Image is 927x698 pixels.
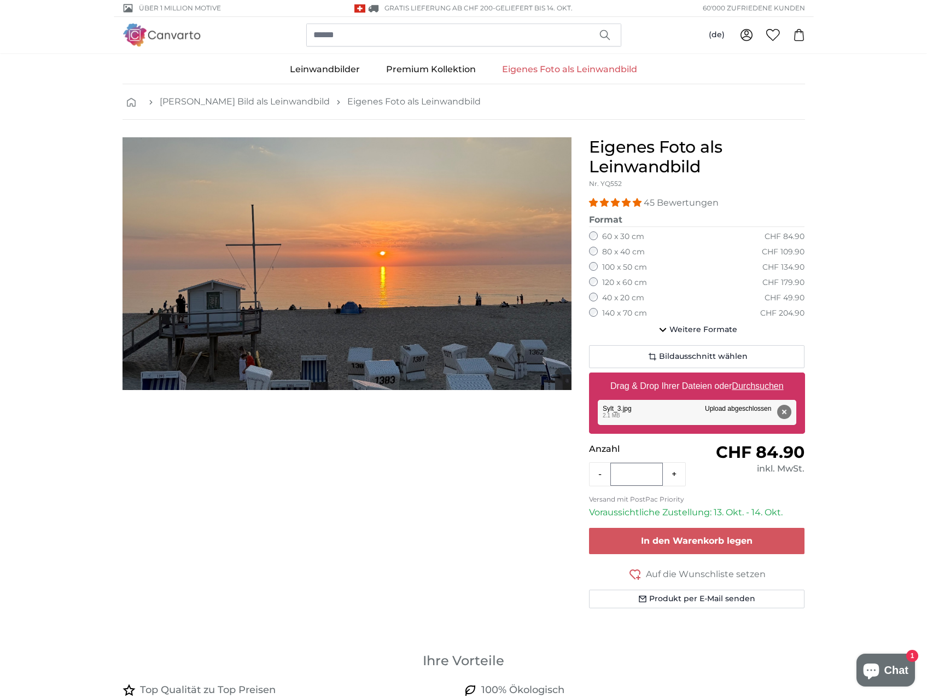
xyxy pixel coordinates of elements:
[354,4,365,13] img: Schweiz
[602,293,644,304] label: 40 x 20 cm
[589,495,805,504] p: Versand mit PostPac Priority
[602,247,645,258] label: 80 x 40 cm
[589,179,622,188] span: Nr. YQ552
[123,137,572,390] div: 1 of 1
[663,463,685,485] button: +
[123,652,805,670] h3: Ihre Vorteile
[589,345,805,368] button: Bildausschnitt wählen
[277,55,373,84] a: Leinwandbilder
[123,137,572,390] img: personalised-canvas-print
[760,308,804,319] div: CHF 204.90
[140,683,276,698] h4: Top Qualität zu Top Preisen
[589,213,805,227] legend: Format
[602,231,644,242] label: 60 x 30 cm
[589,197,644,208] span: 4.93 stars
[589,443,697,456] p: Anzahl
[589,590,805,608] button: Produkt per E-Mail senden
[602,262,647,273] label: 100 x 50 cm
[644,197,719,208] span: 45 Bewertungen
[373,55,489,84] a: Premium Kollektion
[700,25,733,45] button: (de)
[589,319,805,341] button: Weitere Formate
[589,137,805,177] h1: Eigenes Foto als Leinwandbild
[703,3,805,13] span: 60'000 ZUFRIEDENE KUNDEN
[589,567,805,581] button: Auf die Wunschliste setzen
[589,528,805,554] button: In den Warenkorb legen
[853,654,918,689] inbox-online-store-chat: Onlineshop-Chat von Shopify
[602,308,647,319] label: 140 x 70 cm
[765,231,804,242] div: CHF 84.90
[762,262,804,273] div: CHF 134.90
[765,293,804,304] div: CHF 49.90
[589,506,805,519] p: Voraussichtliche Zustellung: 13. Okt. - 14. Okt.
[493,4,573,12] span: -
[602,277,647,288] label: 120 x 60 cm
[669,324,737,335] span: Weitere Formate
[160,95,330,108] a: [PERSON_NAME] Bild als Leinwandbild
[384,4,493,12] span: GRATIS Lieferung ab CHF 200
[762,247,804,258] div: CHF 109.90
[716,442,804,462] span: CHF 84.90
[762,277,804,288] div: CHF 179.90
[659,351,748,362] span: Bildausschnitt wählen
[646,568,766,581] span: Auf die Wunschliste setzen
[732,381,783,391] u: Durchsuchen
[590,463,610,485] button: -
[123,84,805,120] nav: breadcrumbs
[641,536,753,546] span: In den Warenkorb legen
[489,55,650,84] a: Eigenes Foto als Leinwandbild
[347,95,481,108] a: Eigenes Foto als Leinwandbild
[139,3,221,13] span: Über 1 Million Motive
[606,375,788,397] label: Drag & Drop Ihrer Dateien oder
[481,683,564,698] h4: 100% Ökologisch
[495,4,573,12] span: Geliefert bis 14. Okt.
[123,24,201,46] img: Canvarto
[697,462,804,475] div: inkl. MwSt.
